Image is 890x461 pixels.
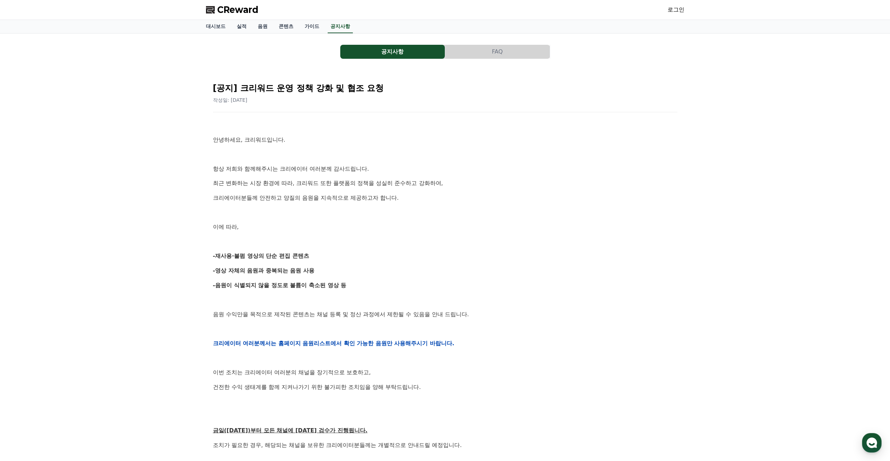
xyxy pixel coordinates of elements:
[668,6,684,14] a: 로그인
[213,253,309,259] strong: -재사용·불펌 영상의 단순 편집 콘텐츠
[213,267,315,274] strong: -영상 자체의 음원과 중복되는 음원 사용
[273,20,299,33] a: 콘텐츠
[213,97,248,103] span: 작성일: [DATE]
[46,222,90,239] a: 대화
[252,20,273,33] a: 음원
[206,4,258,15] a: CReward
[90,222,134,239] a: 설정
[213,135,677,144] p: 안녕하세요, 크리워드입니다.
[213,83,677,94] h2: [공지] 크리워드 운영 정책 강화 및 협조 요청
[108,232,116,238] span: 설정
[217,4,258,15] span: CReward
[213,310,677,319] p: 음원 수익만을 목적으로 제작된 콘텐츠는 채널 등록 및 정산 과정에서 제한될 수 있음을 안내 드립니다.
[2,222,46,239] a: 홈
[328,20,353,33] a: 공지사항
[213,383,677,392] p: 건전한 수익 생태계를 함께 지켜나가기 위한 불가피한 조치임을 양해 부탁드립니다.
[64,233,72,238] span: 대화
[299,20,325,33] a: 가이드
[213,222,677,232] p: 이에 따라,
[213,441,677,450] p: 조치가 필요한 경우, 해당되는 채널을 보유한 크리에이터분들께는 개별적으로 안내드릴 예정입니다.
[213,282,347,289] strong: -음원이 식별되지 않을 정도로 볼륨이 축소된 영상 등
[213,340,455,347] strong: 크리에이터 여러분께서는 홈페이지 음원리스트에서 확인 가능한 음원만 사용해주시기 바랍니다.
[340,45,445,59] button: 공지사항
[213,368,677,377] p: 이번 조치는 크리에이터 여러분의 채널을 장기적으로 보호하고,
[231,20,252,33] a: 실적
[213,427,368,434] u: 금일([DATE])부터 모든 채널에 [DATE] 검수가 진행됩니다.
[213,193,677,203] p: 크리에이터분들께 안전하고 양질의 음원을 지속적으로 제공하고자 합니다.
[22,232,26,238] span: 홈
[445,45,550,59] button: FAQ
[213,179,677,188] p: 최근 변화하는 시장 환경에 따라, 크리워드 또한 플랫폼의 정책을 성실히 준수하고 강화하여,
[213,164,677,173] p: 항상 저희와 함께해주시는 크리에이터 여러분께 감사드립니다.
[200,20,231,33] a: 대시보드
